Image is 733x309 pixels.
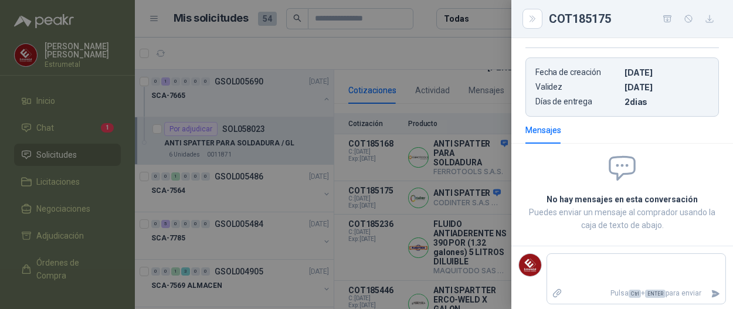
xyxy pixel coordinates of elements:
[625,82,709,92] p: [DATE]
[547,283,567,304] label: Adjuntar archivos
[549,9,719,28] div: COT185175
[625,97,709,107] p: 2 dias
[535,67,620,77] p: Fecha de creación
[706,283,725,304] button: Enviar
[525,124,561,137] div: Mensajes
[519,254,541,276] img: Company Logo
[535,82,620,92] p: Validez
[535,97,620,107] p: Días de entrega
[567,283,707,304] p: Pulsa + para enviar
[625,67,709,77] p: [DATE]
[629,290,641,298] span: Ctrl
[525,193,719,206] h2: No hay mensajes en esta conversación
[525,206,719,232] p: Puedes enviar un mensaje al comprador usando la caja de texto de abajo.
[525,12,539,26] button: Close
[645,290,666,298] span: ENTER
